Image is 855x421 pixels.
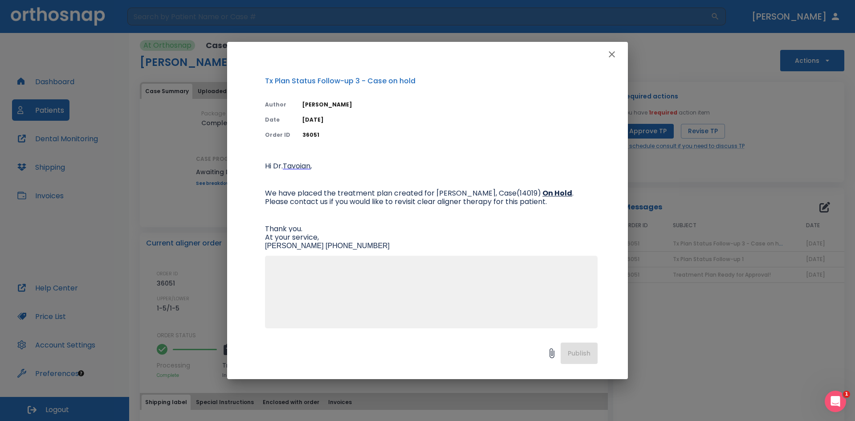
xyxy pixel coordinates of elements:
span: At your service, [265,232,319,242]
a: Tavoian [283,163,310,170]
span: 1 [843,391,850,398]
p: [PERSON_NAME] [302,101,598,109]
span: , [310,161,312,171]
p: Author [265,101,292,109]
ins: On Hold [542,188,572,198]
span: Thank you. [265,224,302,234]
span: We have placed the treatment plan created for [PERSON_NAME], Case(14019) [265,188,541,198]
p: Tx Plan Status Follow-up 3 - Case on hold [265,76,598,86]
span: . Please contact us if you would like to revisit clear aligner therapy for this patient. [265,188,575,207]
iframe: Intercom live chat [825,391,846,412]
span: Tavoian [283,161,310,171]
p: Date [265,116,292,124]
p: 36051 [302,131,598,139]
span: [PERSON_NAME] [PHONE_NUMBER] [265,242,390,249]
p: Order ID [265,131,292,139]
span: Hi Dr. [265,161,283,171]
p: [DATE] [302,116,598,124]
